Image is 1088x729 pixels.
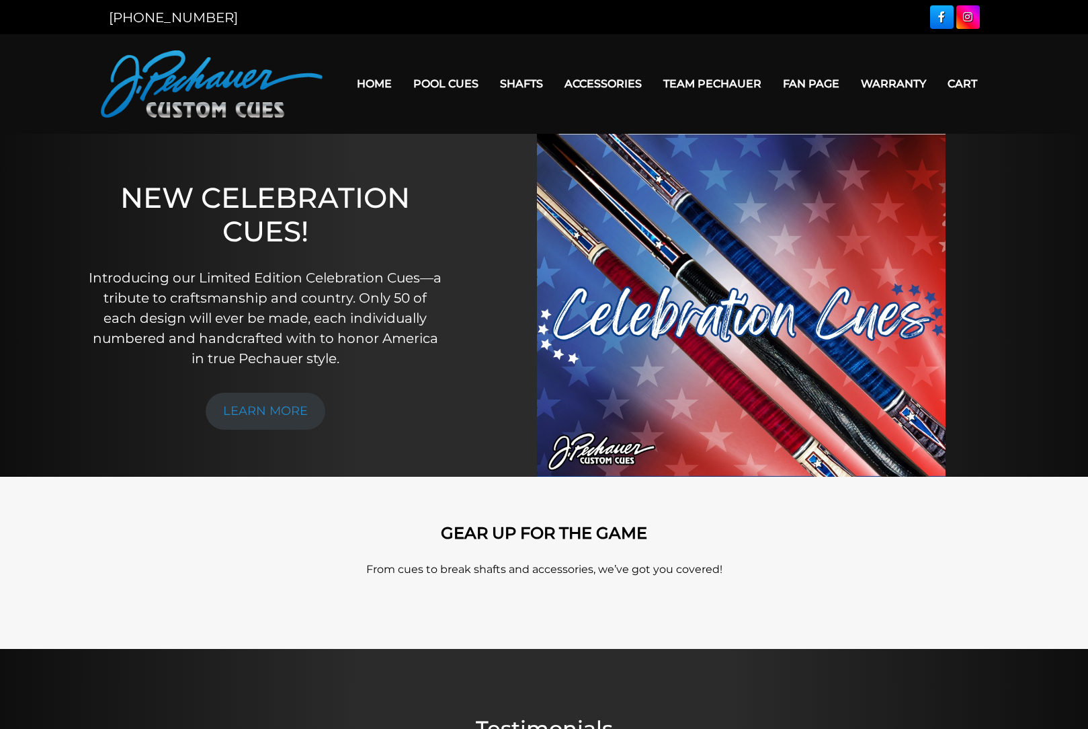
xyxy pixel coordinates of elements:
[850,67,937,101] a: Warranty
[937,67,988,101] a: Cart
[88,268,442,369] p: Introducing our Limited Edition Celebration Cues—a tribute to craftsmanship and country. Only 50 ...
[441,523,647,543] strong: GEAR UP FOR THE GAME
[403,67,489,101] a: Pool Cues
[772,67,850,101] a: Fan Page
[653,67,772,101] a: Team Pechauer
[109,9,238,26] a: [PHONE_NUMBER]
[554,67,653,101] a: Accessories
[206,393,325,430] a: LEARN MORE
[88,181,442,249] h1: NEW CELEBRATION CUES!
[346,67,403,101] a: Home
[101,50,323,118] img: Pechauer Custom Cues
[161,562,927,578] p: From cues to break shafts and accessories, we’ve got you covered!
[489,67,554,101] a: Shafts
